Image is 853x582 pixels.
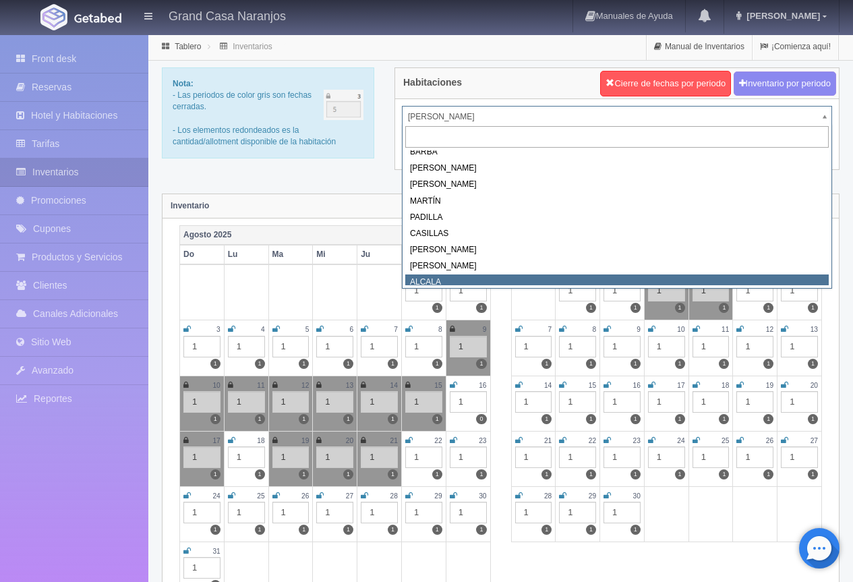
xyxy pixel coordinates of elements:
div: [PERSON_NAME] [405,177,829,193]
div: [PERSON_NAME] [405,258,829,274]
div: MARTÍN [405,194,829,210]
div: PADILLA [405,210,829,226]
div: CASILLAS [405,226,829,242]
div: [PERSON_NAME] [405,242,829,258]
div: ALCALA [405,274,829,291]
div: [PERSON_NAME] [405,161,829,177]
div: BARBA [405,144,829,161]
